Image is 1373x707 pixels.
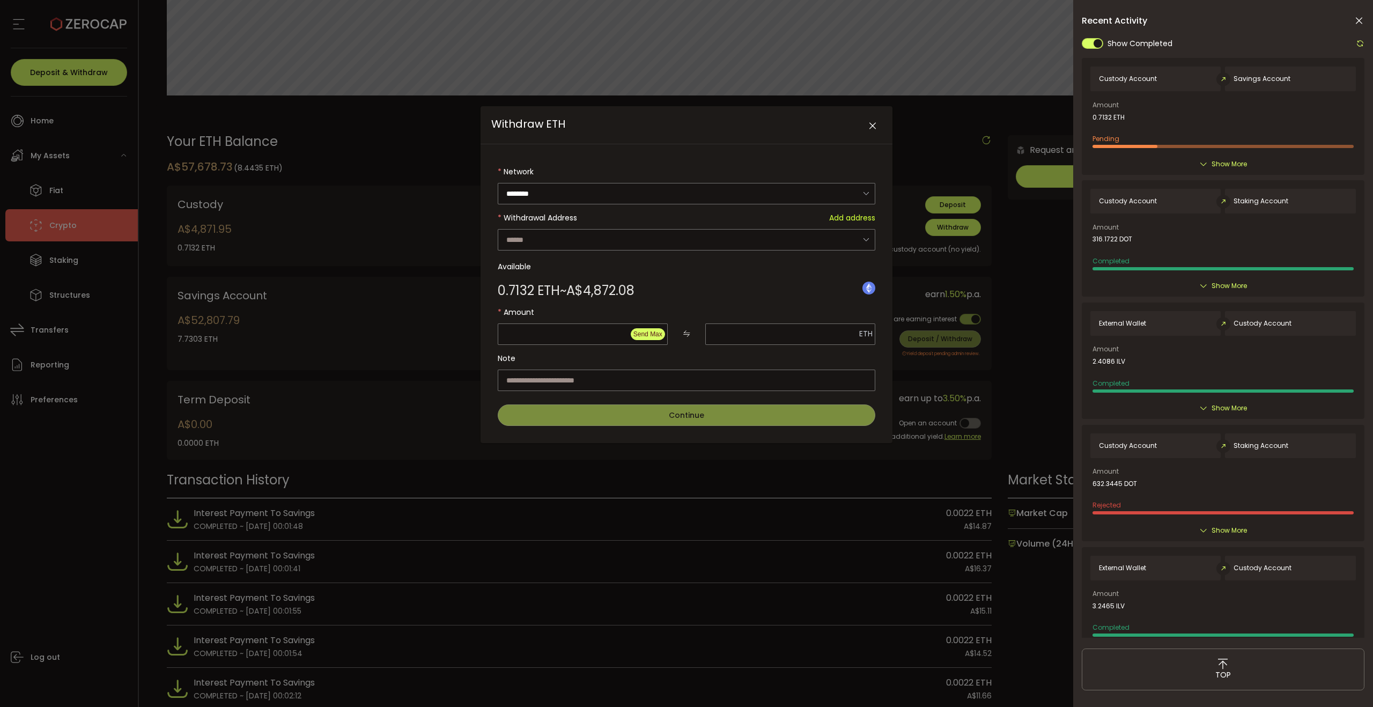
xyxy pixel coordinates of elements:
span: Custody Account [1099,197,1157,205]
span: Amount [1093,102,1119,108]
label: Amount [498,301,875,323]
button: Continue [498,404,875,426]
label: Available [498,256,875,277]
span: Show Completed [1108,38,1172,49]
span: Custody Account [1099,442,1157,450]
iframe: To enrich screen reader interactions, please activate Accessibility in Grammarly extension settings [1133,276,1373,707]
span: 632.3445 DOT [1093,480,1137,488]
span: Send Max [633,330,662,338]
span: Rejected [1093,500,1121,510]
span: Withdraw ETH [491,116,565,131]
span: Custody Account [1099,75,1157,83]
span: Amount [1093,346,1119,352]
span: 2.4086 ILV [1093,358,1125,365]
label: Note [498,348,875,369]
span: External Wallet [1099,564,1146,572]
span: 0.7132 ETH [1093,114,1125,121]
div: ~ [498,284,634,297]
button: Close [863,117,882,136]
span: Show More [1212,159,1247,170]
label: Network [498,161,875,182]
div: Withdraw ETH [481,106,892,443]
span: 0.7132 ETH [498,284,560,297]
span: ETH [859,328,873,339]
span: 3.2465 ILV [1093,602,1125,610]
span: 316.1722 DOT [1093,235,1132,243]
span: Pending [1093,134,1119,143]
span: Amount [1093,591,1119,597]
span: Continue [669,410,704,421]
span: External Wallet [1099,320,1146,327]
span: Staking Account [1234,197,1288,205]
span: Withdrawal Address [504,212,577,223]
span: Savings Account [1234,75,1290,83]
span: Completed [1093,256,1130,266]
button: Send Max [631,328,665,340]
span: Completed [1093,623,1130,632]
span: Amount [1093,224,1119,231]
span: Recent Activity [1082,17,1147,25]
span: Add address [829,207,875,229]
span: Amount [1093,468,1119,475]
div: Chat Widget [1133,276,1373,707]
span: Completed [1093,379,1130,388]
span: A$4,872.08 [566,284,634,297]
